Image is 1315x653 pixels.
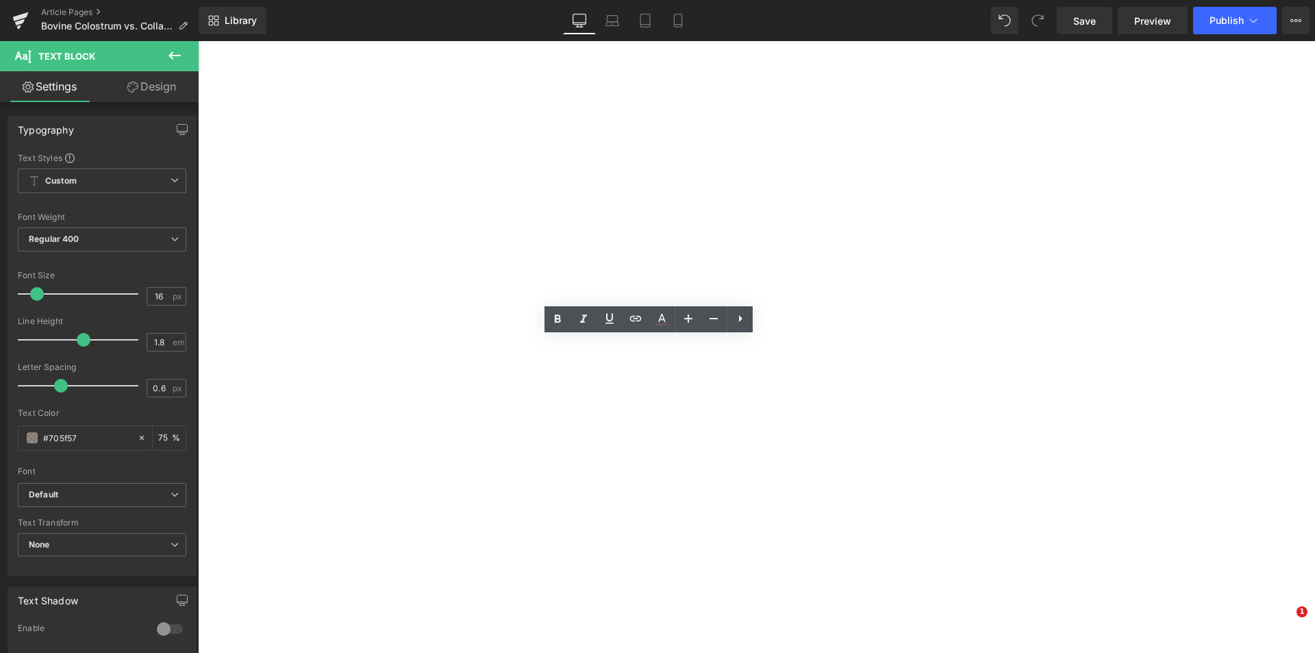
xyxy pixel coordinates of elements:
b: Regular 400 [29,234,79,244]
i: Default [29,489,58,501]
div: % [153,426,186,450]
span: 1 [1297,606,1307,617]
button: Undo [991,7,1018,34]
b: Custom [45,175,77,187]
b: None [29,539,50,550]
a: New Library [199,7,266,34]
div: Enable [18,623,143,637]
iframe: Intercom live chat [1268,606,1301,639]
span: px [173,292,184,301]
div: Text Shadow [18,587,78,606]
button: Redo [1024,7,1051,34]
div: Text Color [18,408,186,418]
a: Preview [1118,7,1188,34]
iframe: To enrich screen reader interactions, please activate Accessibility in Grammarly extension settings [198,41,1315,653]
div: Font [18,467,186,476]
div: Text Transform [18,518,186,528]
div: Typography [18,116,74,136]
button: Publish [1193,7,1277,34]
div: Line Height [18,317,186,326]
span: Publish [1210,15,1244,26]
span: em [173,338,184,347]
input: Color [43,430,131,445]
span: Bovine Colostrum vs. Collagen: Which Boosts Your Health Better? [41,21,173,32]
a: Mobile [662,7,694,34]
span: Text Block [38,51,95,62]
span: Preview [1134,14,1171,28]
span: px [173,384,184,393]
div: Text Styles [18,152,186,163]
div: Font Weight [18,212,186,222]
span: Save [1073,14,1096,28]
a: Article Pages [41,7,199,18]
button: More [1282,7,1310,34]
a: Laptop [596,7,629,34]
span: Library [225,14,257,27]
a: Desktop [563,7,596,34]
div: Font Size [18,271,186,280]
a: Tablet [629,7,662,34]
a: Design [102,71,201,102]
div: Letter Spacing [18,362,186,372]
